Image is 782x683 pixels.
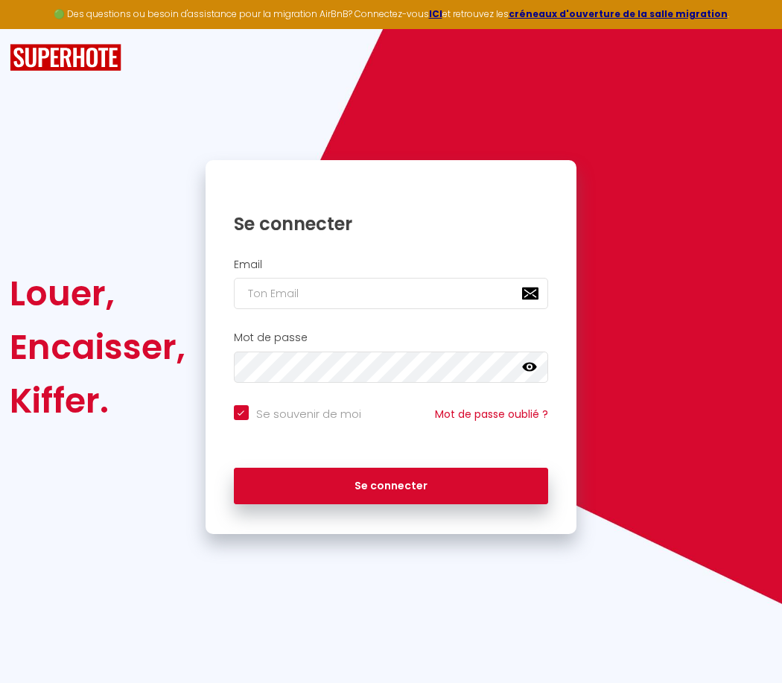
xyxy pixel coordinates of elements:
h2: Mot de passe [234,331,549,344]
button: Se connecter [234,468,549,505]
input: Ton Email [234,278,549,309]
a: ICI [429,7,442,20]
h2: Email [234,258,549,271]
img: SuperHote logo [10,44,121,72]
a: Mot de passe oublié ? [435,407,548,422]
div: Encaisser, [10,320,185,374]
h1: Se connecter [234,212,549,235]
div: Kiffer. [10,374,185,428]
div: Louer, [10,267,185,320]
a: créneaux d'ouverture de la salle migration [509,7,728,20]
